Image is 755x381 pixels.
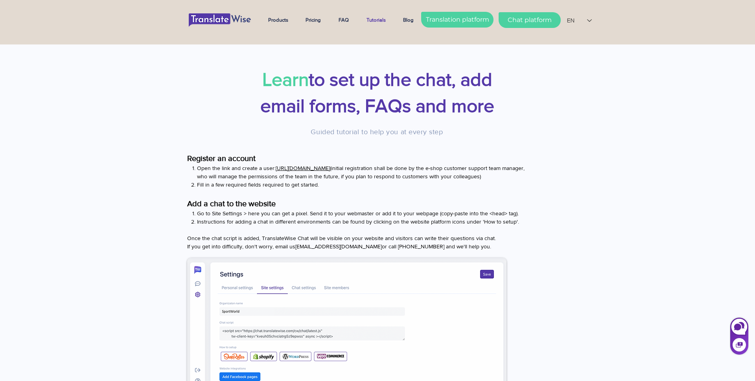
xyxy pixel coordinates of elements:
a: Translation platform [421,12,494,28]
span: Instructions for adding a chat in different environments can be found by clicking on the website ... [197,218,519,225]
img: UUS_logo_TW.png [189,13,251,27]
span: Open the link and create a user: (initial registration shall be done by the e-shop customer suppo... [197,165,525,179]
a: Blog [397,10,425,30]
span: Chat platform [508,16,552,24]
span: Register an account [187,154,256,163]
p: Blog [399,10,418,30]
p: FAQ [335,10,353,30]
span: Learn [262,69,309,89]
span: Fill in a few required fields required to get started. [197,181,319,188]
nav: Site [262,10,425,30]
span: If you get into difficulty, don't worry, email us or call [PHONE_NUMBER] and we'll help you. [187,243,491,250]
a: [EMAIL_ADDRESS][DOMAIN_NAME] [295,243,382,250]
p: Products [264,10,292,30]
a: Pricing [300,10,333,30]
iframe: Askly chat [729,316,749,355]
div: EN [567,17,575,25]
span: Go to Site Settings > here you can get a pixel. Send it to your webmaster or add it to your webpa... [197,210,519,216]
a: FAQ [333,10,361,30]
a: Chat platform [499,12,561,28]
a: Products [262,10,300,30]
a: Tutorials [361,10,397,30]
span: Once the chat script is added, TranslateWise Chat will be visible on your website and visitors ca... [187,235,496,241]
span: Guided tutorial to help you at every step [311,128,443,136]
p: Pricing [302,10,325,30]
span: Add a chat to the website [187,199,276,208]
p: Tutorials [363,10,390,30]
a: [URL][DOMAIN_NAME] [276,165,330,171]
span: to set up the chat, add email forms, FAQs and more [260,69,494,116]
span: Translation platform [426,15,489,24]
div: Language Selector: English [562,12,597,30]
